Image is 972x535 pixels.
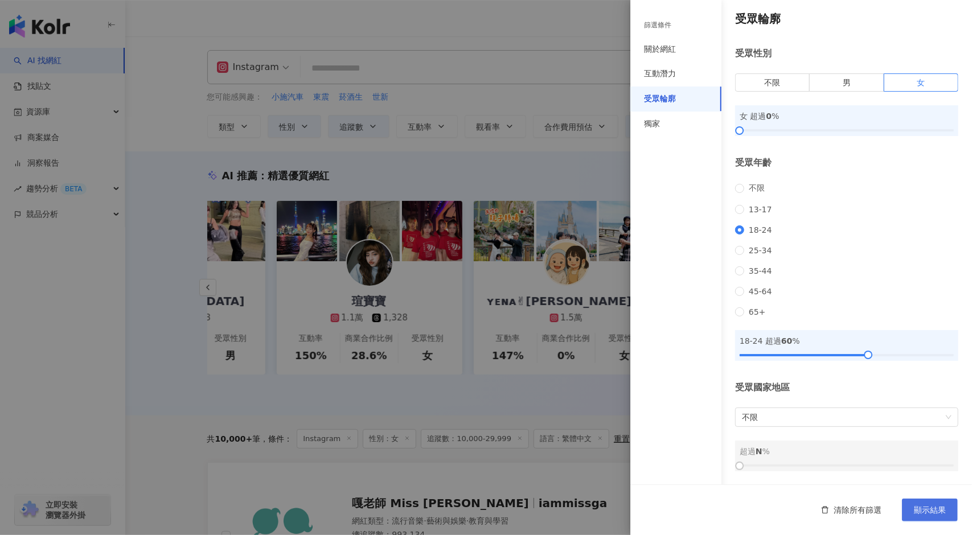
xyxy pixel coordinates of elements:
[740,335,954,347] div: 18-24 超過 %
[765,78,781,87] span: 不限
[735,381,958,394] div: 受眾國家地區
[735,157,958,169] div: 受眾年齡
[740,110,954,122] div: 女 超過 %
[644,93,676,105] div: 受眾輪廓
[735,47,958,60] div: 受眾性別
[756,447,762,456] span: N
[744,287,777,296] span: 45-64
[834,505,881,515] span: 清除所有篩選
[781,336,792,345] span: 60
[744,246,777,255] span: 25-34
[914,505,946,515] span: 顯示結果
[744,266,777,275] span: 35-44
[766,112,772,121] span: 0
[744,183,769,194] span: 不限
[744,307,770,316] span: 65+
[810,499,893,521] button: 清除所有篩選
[902,499,958,521] button: 顯示結果
[644,68,676,80] div: 互動潛力
[744,205,777,214] span: 13-17
[644,118,660,130] div: 獨家
[740,445,954,458] div: 超過 %
[644,44,676,55] div: 關於網紅
[644,20,671,30] div: 篩選條件
[735,11,958,27] h4: 受眾輪廓
[821,506,829,514] span: delete
[843,78,851,87] span: 男
[742,408,952,426] span: 不限
[917,78,925,87] span: 女
[744,225,777,234] span: 18-24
